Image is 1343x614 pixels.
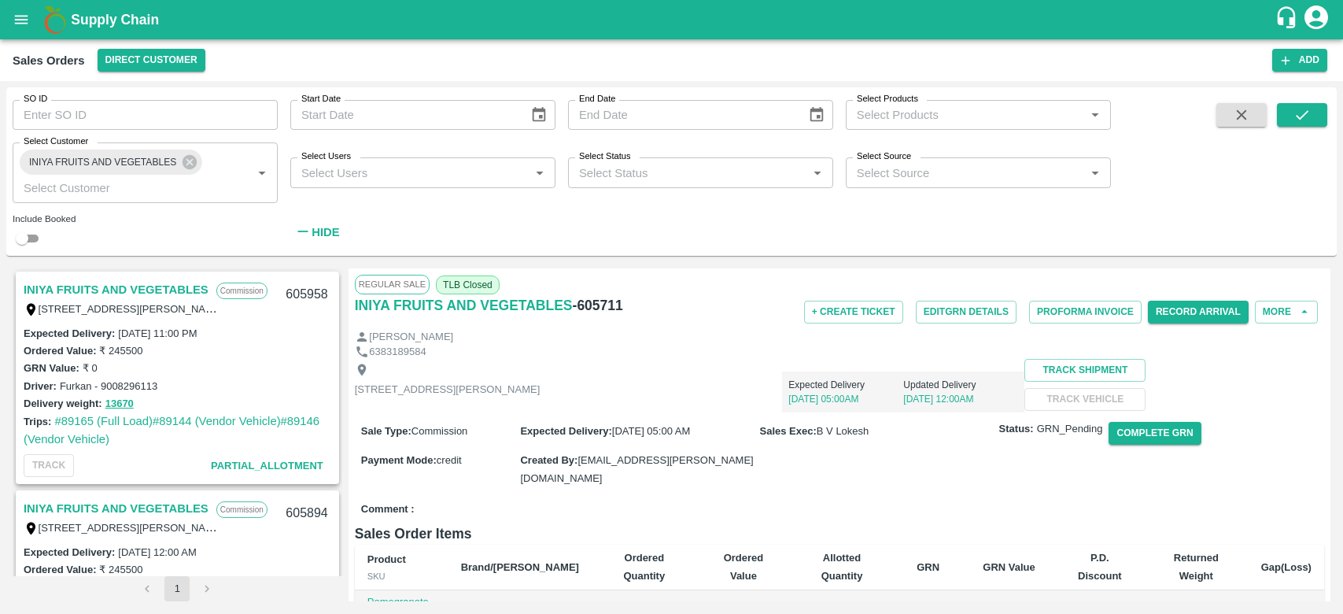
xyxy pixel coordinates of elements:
span: [DATE] 05:00 AM [612,425,690,437]
label: [STREET_ADDRESS][PERSON_NAME] [39,521,224,534]
div: 605894 [276,495,337,532]
span: Commission [411,425,468,437]
button: Open [252,163,272,183]
b: Ordered Quantity [623,552,665,581]
a: #89165 (Full Load) [54,415,153,427]
button: Select DC [98,49,205,72]
h6: Sales Order Items [355,523,1324,545]
label: Expected Delivery : [520,425,611,437]
div: customer-support [1275,6,1302,34]
input: End Date [568,100,795,130]
nav: pagination navigation [132,576,222,601]
label: Select Users [301,150,351,163]
span: INIYA FRUITS AND VEGETABLES [20,154,186,171]
label: Ordered Value: [24,345,96,357]
p: [STREET_ADDRESS][PERSON_NAME] [355,383,541,398]
button: Add [1272,49,1327,72]
button: Choose date [802,100,832,130]
label: Comment : [361,502,415,517]
span: GRN_Pending [1037,422,1103,437]
a: INIYA FRUITS AND VEGETABLES [355,294,573,316]
label: Select Status [579,150,631,163]
button: Open [529,163,550,183]
label: Status: [999,422,1034,437]
b: Supply Chain [71,12,159,28]
button: Record Arrival [1148,301,1249,324]
label: Created By : [520,454,577,466]
label: [DATE] 12:00 AM [118,546,196,558]
p: Commission [216,501,267,518]
label: SO ID [24,93,47,105]
span: Partial_Allotment [211,460,323,472]
button: Open [1085,163,1105,183]
h6: - 605711 [573,294,623,316]
label: Ordered Value: [24,564,96,575]
label: Start Date [301,93,341,105]
label: Payment Mode : [361,454,437,466]
button: Choose date [524,100,554,130]
button: open drawer [3,2,39,38]
input: Select Source [850,162,1080,183]
label: End Date [579,93,615,105]
label: Expected Delivery : [24,327,115,339]
a: Supply Chain [71,9,1275,31]
p: 6383189584 [369,345,426,360]
b: Gap(Loss) [1261,561,1312,573]
span: Regular Sale [355,275,430,294]
b: Product [367,553,406,565]
button: Track Shipment [1024,359,1146,382]
div: Sales Orders [13,50,85,71]
button: EditGRN Details [916,301,1016,324]
span: [EMAIL_ADDRESS][PERSON_NAME][DOMAIN_NAME] [520,454,753,483]
b: Returned Weight [1174,552,1219,581]
img: logo [39,4,71,35]
b: Ordered Value [724,552,764,581]
button: Proforma Invoice [1029,301,1142,324]
button: + Create Ticket [804,301,903,324]
button: Complete GRN [1109,422,1201,445]
label: Driver: [24,380,57,392]
label: Furkan - 9008296113 [60,380,157,392]
label: Select Products [857,93,918,105]
p: [DATE] 12:00AM [903,392,1018,406]
span: TLB Closed [436,276,500,294]
label: Sales Exec : [760,425,817,437]
div: 605958 [276,276,337,313]
p: Pomegranate [367,595,436,610]
label: Trips: [24,416,51,427]
p: Commission [216,283,267,299]
a: INIYA FRUITS AND VEGETABLES [24,498,208,519]
label: Select Customer [24,135,88,148]
label: [STREET_ADDRESS][PERSON_NAME] [39,302,224,315]
p: Expected Delivery [788,378,903,392]
label: Select Source [857,150,911,163]
a: #89146 (Vendor Vehicle) [24,415,319,445]
label: GRN Value: [24,362,79,374]
label: ₹ 245500 [99,564,142,575]
strong: Hide [312,226,339,239]
b: GRN [917,561,939,573]
b: P.D. Discount [1078,552,1122,581]
button: Open [807,163,828,183]
span: credit [437,454,462,466]
div: SKU [367,569,436,583]
b: GRN Value [983,561,1035,573]
a: #89144 (Vendor Vehicle) [153,415,281,427]
p: Updated Delivery [903,378,1018,392]
p: [PERSON_NAME] [369,330,453,345]
input: Select Customer [17,177,227,198]
label: Sale Type : [361,425,411,437]
button: 13670 [105,395,134,413]
a: INIYA FRUITS AND VEGETABLES [24,279,208,300]
input: Enter SO ID [13,100,278,130]
input: Select Status [573,162,802,183]
button: page 1 [164,576,190,601]
label: Expected Delivery : [24,546,115,558]
input: Select Products [850,105,1080,125]
label: ₹ 0 [83,362,98,374]
button: Hide [290,219,344,246]
button: More [1255,301,1318,324]
b: Brand/[PERSON_NAME] [461,561,579,573]
div: account of current user [1302,3,1330,36]
input: Start Date [290,100,518,130]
